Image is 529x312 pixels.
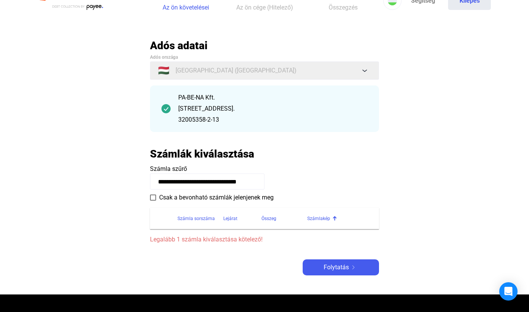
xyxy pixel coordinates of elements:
span: 🇭🇺 [158,66,169,75]
div: Open Intercom Messenger [499,282,518,301]
button: Folytatásarrow-right-white [303,259,379,275]
div: Összeg [261,214,307,223]
span: Számla szűrő [150,165,187,172]
h2: Adós adatai [150,39,379,52]
span: Összegzés [329,4,358,11]
div: Számlakép [307,214,370,223]
span: Az ön cége (Hitelező) [236,4,293,11]
span: Az ön követelései [163,4,209,11]
div: Lejárat [223,214,237,223]
img: arrow-right-white [349,265,358,269]
div: Összeg [261,214,276,223]
h2: Számlák kiválasztása [150,147,254,161]
span: Folytatás [324,263,349,272]
span: Csak a bevonható számlák jelenjenek meg [159,193,274,202]
div: PA-BE-NA Kft. [178,93,368,102]
span: Adós országa [150,55,178,60]
span: Legalább 1 számla kiválasztása kötelező! [150,235,379,244]
div: 32005358-2-13 [178,115,368,124]
div: Lejárat [223,214,261,223]
div: [STREET_ADDRESS]. [178,104,368,113]
button: 🇭🇺[GEOGRAPHIC_DATA] ([GEOGRAPHIC_DATA]) [150,61,379,80]
div: Számla sorszáma [177,214,223,223]
span: [GEOGRAPHIC_DATA] ([GEOGRAPHIC_DATA]) [176,66,297,75]
img: checkmark-darker-green-circle [161,104,171,113]
div: Számlakép [307,214,330,223]
div: Számla sorszáma [177,214,215,223]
